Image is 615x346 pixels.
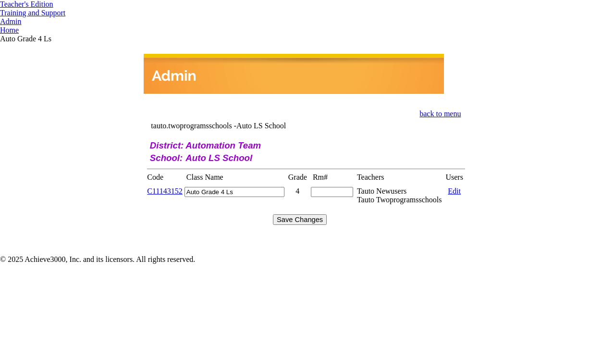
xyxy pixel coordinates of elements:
input: Save Changes [273,214,327,225]
td: Class Name [186,173,283,182]
td: Tauto Newusers Tauto Twoprogramsschools [357,187,442,204]
b: School: [150,153,183,163]
td: Rm# [313,173,351,182]
img: teacher_arrow_small.png [65,12,69,15]
td: Code [147,173,180,182]
td: Grade [288,173,307,182]
b: District: [150,140,184,150]
img: header [144,54,444,94]
td: Auto LS School [185,152,463,164]
td: Automation Team [185,140,463,151]
td: Teachers [357,173,440,182]
span: 4 [295,187,299,195]
img: teacher_arrow.png [53,2,58,7]
td: Users [445,173,463,182]
nobr: Auto LS School [236,122,286,130]
a: Edit [448,187,461,195]
a: back to menu [419,110,461,118]
a: C11143152 [147,187,182,195]
td: tauto.twoprogramsschools - [151,122,342,130]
